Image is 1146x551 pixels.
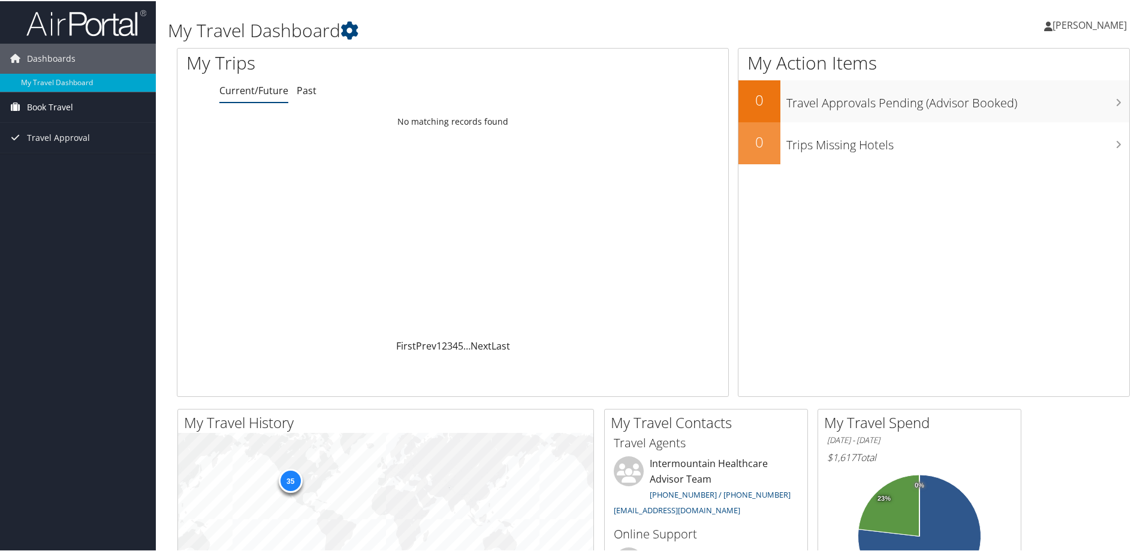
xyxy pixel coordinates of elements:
[915,481,924,488] tspan: 0%
[278,468,302,492] div: 35
[27,122,90,152] span: Travel Approval
[738,79,1129,121] a: 0Travel Approvals Pending (Advisor Booked)
[1052,17,1127,31] span: [PERSON_NAME]
[786,88,1129,110] h3: Travel Approvals Pending (Advisor Booked)
[786,130,1129,152] h3: Trips Missing Hotels
[614,504,740,514] a: [EMAIL_ADDRESS][DOMAIN_NAME]
[297,83,316,96] a: Past
[219,83,288,96] a: Current/Future
[463,338,471,351] span: …
[184,411,593,432] h2: My Travel History
[738,49,1129,74] h1: My Action Items
[453,338,458,351] a: 4
[738,131,780,151] h2: 0
[27,91,73,121] span: Book Travel
[611,411,807,432] h2: My Travel Contacts
[186,49,490,74] h1: My Trips
[471,338,491,351] a: Next
[416,338,436,351] a: Prev
[877,494,891,501] tspan: 23%
[396,338,416,351] a: First
[27,43,76,73] span: Dashboards
[1044,6,1139,42] a: [PERSON_NAME]
[26,8,146,36] img: airportal-logo.png
[177,110,728,131] td: No matching records found
[491,338,510,351] a: Last
[436,338,442,351] a: 1
[827,450,856,463] span: $1,617
[738,121,1129,163] a: 0Trips Missing Hotels
[447,338,453,351] a: 3
[738,89,780,109] h2: 0
[168,17,815,42] h1: My Travel Dashboard
[650,488,791,499] a: [PHONE_NUMBER] / [PHONE_NUMBER]
[458,338,463,351] a: 5
[442,338,447,351] a: 2
[614,433,798,450] h3: Travel Agents
[824,411,1021,432] h2: My Travel Spend
[827,450,1012,463] h6: Total
[614,525,798,541] h3: Online Support
[608,455,804,519] li: Intermountain Healthcare Advisor Team
[827,433,1012,445] h6: [DATE] - [DATE]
